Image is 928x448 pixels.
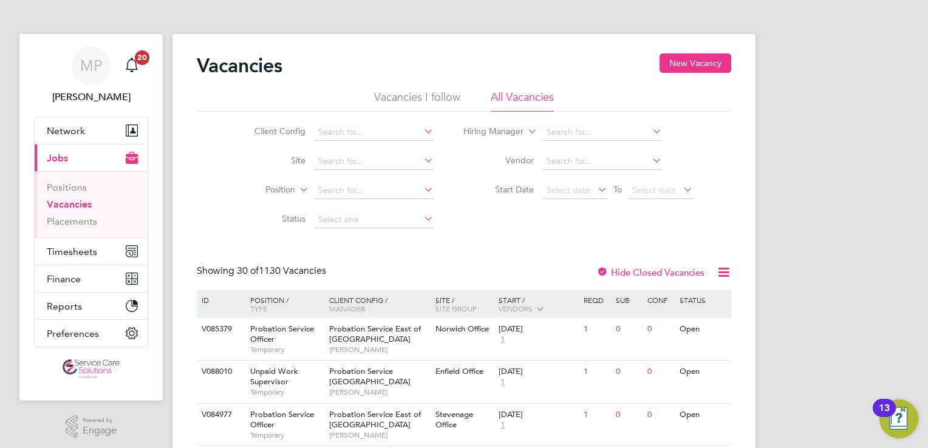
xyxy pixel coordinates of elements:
[241,290,326,319] div: Position /
[632,185,676,195] span: Select date
[236,126,305,137] label: Client Config
[83,415,117,426] span: Powered by
[63,359,120,379] img: servicecare-logo-retina.png
[435,409,473,430] span: Stevenage Office
[329,345,429,355] span: [PERSON_NAME]
[35,265,148,292] button: Finance
[236,155,305,166] label: Site
[314,211,434,228] input: Select one
[435,304,477,313] span: Site Group
[250,304,267,313] span: Type
[374,90,460,112] li: Vacancies I follow
[197,265,329,277] div: Showing
[47,273,81,285] span: Finance
[80,58,102,73] span: MP
[581,404,612,426] div: 1
[35,238,148,265] button: Timesheets
[879,399,918,438] button: Open Resource Center, 13 new notifications
[547,185,590,195] span: Select date
[596,266,705,278] label: Hide Closed Vacancies
[83,426,117,436] span: Engage
[499,410,578,420] div: [DATE]
[35,171,148,237] div: Jobs
[236,213,305,224] label: Status
[35,144,148,171] button: Jobs
[499,367,578,377] div: [DATE]
[135,50,149,65] span: 20
[677,361,729,383] div: Open
[250,387,323,397] span: Temporary
[225,184,295,196] label: Position
[581,318,612,341] div: 1
[326,290,432,319] div: Client Config /
[644,290,676,310] div: Conf
[464,184,534,195] label: Start Date
[329,324,421,344] span: Probation Service East of [GEOGRAPHIC_DATA]
[677,404,729,426] div: Open
[47,216,97,227] a: Placements
[199,290,241,310] div: ID
[432,290,496,319] div: Site /
[644,361,676,383] div: 0
[34,359,148,379] a: Go to home page
[879,408,890,424] div: 13
[329,304,365,313] span: Manager
[34,46,148,104] a: MP[PERSON_NAME]
[199,318,241,341] div: V085379
[329,430,429,440] span: [PERSON_NAME]
[499,334,507,345] span: 1
[250,366,298,387] span: Unpaid Work Supervisor
[250,324,314,344] span: Probation Service Officer
[47,300,82,312] span: Reports
[237,265,259,277] span: 30 of
[34,90,148,104] span: Michael Potts
[491,90,554,112] li: All Vacancies
[47,199,92,210] a: Vacancies
[35,117,148,144] button: Network
[660,53,731,73] button: New Vacancy
[435,366,483,376] span: Enfield Office
[499,324,578,334] div: [DATE]
[47,152,68,164] span: Jobs
[499,304,533,313] span: Vendors
[199,361,241,383] div: V088010
[35,320,148,347] button: Preferences
[314,124,434,141] input: Search for...
[47,125,85,137] span: Network
[66,415,117,438] a: Powered byEngage
[329,387,429,397] span: [PERSON_NAME]
[581,290,612,310] div: Reqd
[47,246,97,257] span: Timesheets
[613,318,644,341] div: 0
[47,182,87,193] a: Positions
[199,404,241,426] div: V084977
[613,290,644,310] div: Sub
[250,345,323,355] span: Temporary
[329,366,411,387] span: Probation Service [GEOGRAPHIC_DATA]
[197,53,282,78] h2: Vacancies
[47,328,99,339] span: Preferences
[250,430,323,440] span: Temporary
[644,318,676,341] div: 0
[610,182,626,197] span: To
[581,361,612,383] div: 1
[237,265,326,277] span: 1130 Vacancies
[329,409,421,430] span: Probation Service East of [GEOGRAPHIC_DATA]
[464,155,534,166] label: Vendor
[35,293,148,319] button: Reports
[677,318,729,341] div: Open
[499,420,507,430] span: 1
[120,46,144,85] a: 20
[644,404,676,426] div: 0
[613,361,644,383] div: 0
[435,324,489,334] span: Norwich Office
[499,377,507,387] span: 1
[314,182,434,199] input: Search for...
[496,290,581,320] div: Start /
[542,153,662,170] input: Search for...
[613,404,644,426] div: 0
[250,409,314,430] span: Probation Service Officer
[454,126,524,138] label: Hiring Manager
[19,34,163,401] nav: Main navigation
[677,290,729,310] div: Status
